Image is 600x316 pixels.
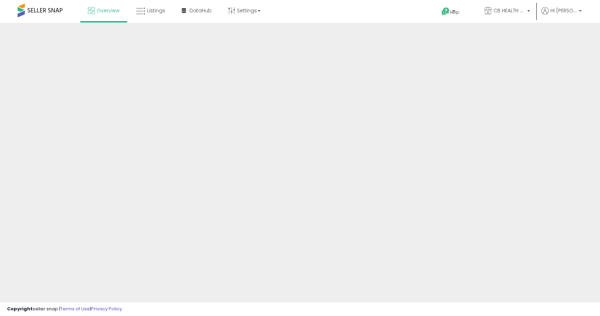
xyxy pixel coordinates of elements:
[97,7,120,14] span: Overview
[60,305,90,312] a: Terms of Use
[7,306,122,312] div: seller snap | |
[441,7,450,16] i: Get Help
[493,7,525,14] span: CB HEALTH AND SPORTING
[7,305,33,312] strong: Copyright
[436,2,473,23] a: Help
[147,7,165,14] span: Listings
[550,7,577,14] span: Hi [PERSON_NAME]
[541,7,582,23] a: Hi [PERSON_NAME]
[189,7,212,14] span: DataHub
[91,305,122,312] a: Privacy Policy
[450,9,459,15] span: Help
